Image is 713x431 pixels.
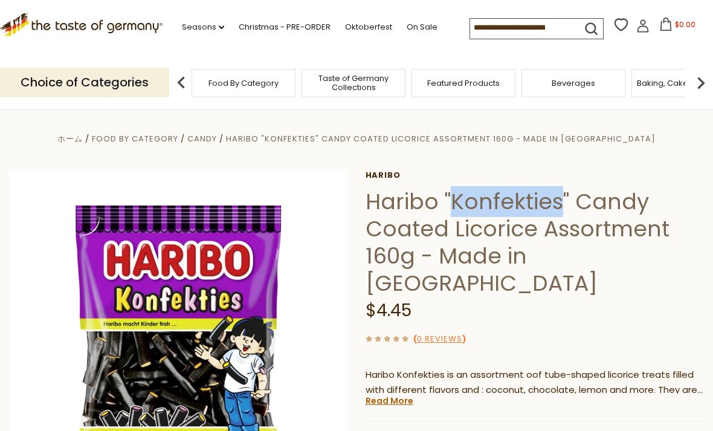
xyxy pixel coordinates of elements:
[413,333,466,345] span: ( )
[366,368,704,398] p: Haribo Konfekties is an assortment oof tube-shaped licorice treats filled with different flavors ...
[366,299,411,322] span: $4.45
[366,188,704,297] h1: Haribo "Konfekties" Candy Coated Licorice Assortment 160g - Made in [GEOGRAPHIC_DATA]
[92,133,178,144] a: Food By Category
[427,79,500,88] a: Featured Products
[552,79,595,88] a: Beverages
[169,71,193,95] img: previous arrow
[345,21,392,34] a: Oktoberfest
[417,333,462,346] a: 0 Reviews
[407,21,437,34] a: On Sale
[689,71,713,95] img: next arrow
[187,133,217,144] a: Candy
[57,133,83,144] a: ホーム
[366,395,413,407] a: Read More
[675,19,695,30] span: $0.00
[652,18,703,36] button: $0.00
[366,170,704,180] a: Haribo
[239,21,331,34] a: Christmas - PRE-ORDER
[305,74,402,92] a: Taste of Germany Collections
[226,133,656,144] a: Haribo "Konfekties" Candy Coated Licorice Assortment 160g - Made in [GEOGRAPHIC_DATA]
[182,21,224,34] a: Seasons
[208,79,279,88] a: Food By Category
